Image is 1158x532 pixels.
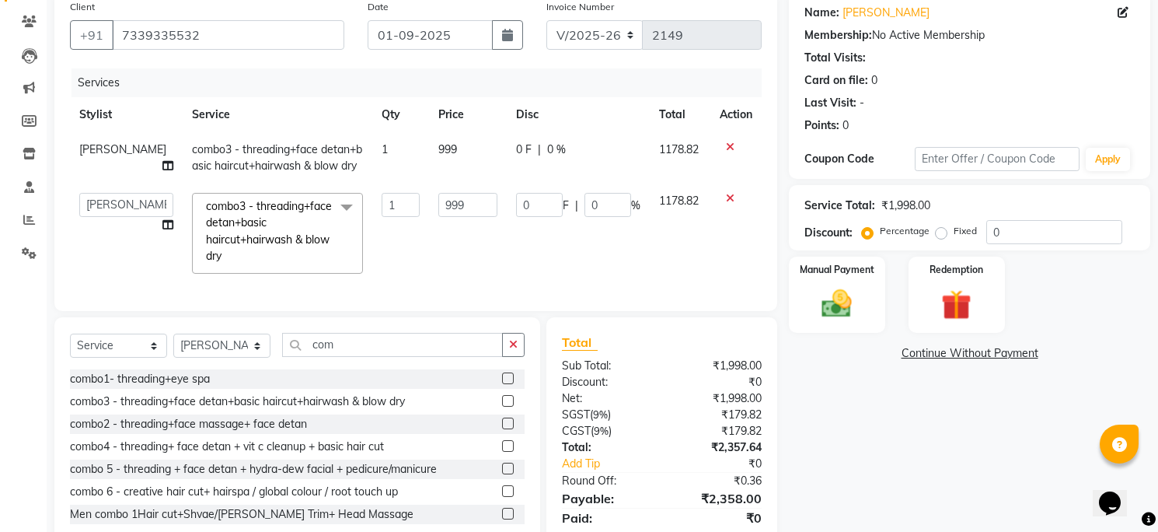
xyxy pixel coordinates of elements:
th: Qty [372,97,429,132]
div: ₹2,357.64 [661,439,773,456]
div: Sub Total: [550,358,662,374]
th: Service [183,97,372,132]
a: x [221,249,228,263]
div: ₹1,998.00 [661,390,773,407]
span: 999 [438,142,457,156]
span: SGST [562,408,590,422]
span: combo3 - threading+face detan+basic haircut+hairwash & blow dry [192,142,362,173]
span: Total [562,334,598,351]
span: 9% [594,425,609,437]
div: ₹179.82 [661,407,773,423]
div: 0 [871,72,877,89]
div: Last Visit: [804,95,856,111]
div: Net: [550,390,662,407]
div: ₹0 [680,456,773,472]
div: Membership: [804,27,872,44]
span: 0 % [547,142,566,158]
span: CGST [562,424,591,438]
div: Total: [550,439,662,456]
div: Service Total: [804,198,875,214]
div: Coupon Code [804,151,915,167]
div: Discount: [550,374,662,390]
div: combo2 - threading+face massage+ face detan [70,416,307,432]
div: ₹1,998.00 [881,198,930,214]
div: ₹1,998.00 [661,358,773,374]
span: 0 F [516,142,532,158]
input: Search by Name/Mobile/Email/Code [112,20,344,50]
input: Search or Scan [282,333,503,357]
div: ₹0 [661,374,773,390]
div: ₹2,358.00 [661,489,773,508]
div: ₹179.82 [661,423,773,439]
div: combo 5 - threading + face detan + hydra-dew facial + pedicure/manicure [70,461,437,478]
div: - [860,95,864,111]
div: combo1- threading+eye spa [70,371,210,387]
span: F [563,198,569,214]
span: % [631,198,640,214]
div: Services [72,68,773,97]
th: Stylist [70,97,183,132]
div: Paid: [550,509,662,527]
span: combo3 - threading+face detan+basic haircut+hairwash & blow dry [206,199,332,263]
a: Continue Without Payment [792,345,1147,362]
button: +91 [70,20,113,50]
div: combo4 - threading+ face detan + vit c cleanup + basic hair cut [70,439,384,455]
div: Card on file: [804,72,868,89]
img: _cash.svg [812,286,861,321]
div: Name: [804,5,839,21]
div: Men combo 1Hair cut+Shvae/[PERSON_NAME] Trim+ Head Massage [70,506,413,523]
div: ₹0 [661,509,773,527]
label: Percentage [880,224,930,238]
span: | [538,142,541,158]
label: Redemption [930,263,983,277]
div: ₹0.36 [661,473,773,489]
span: | [575,198,578,214]
div: combo 6 - creative hair cut+ hairspa / global colour / root touch up [70,484,398,500]
th: Total [650,97,710,132]
input: Enter Offer / Coupon Code [915,147,1080,171]
label: Manual Payment [800,263,874,277]
button: Apply [1086,148,1130,171]
th: Price [429,97,507,132]
span: [PERSON_NAME] [79,142,166,156]
span: 1178.82 [659,142,699,156]
th: Disc [507,97,650,132]
div: combo3 - threading+face detan+basic haircut+hairwash & blow dry [70,394,405,410]
div: Total Visits: [804,50,866,66]
iframe: chat widget [1093,470,1142,516]
span: 9% [593,408,608,421]
div: No Active Membership [804,27,1135,44]
span: 1178.82 [659,194,699,208]
label: Fixed [954,224,977,238]
div: Payable: [550,489,662,508]
div: ( ) [550,423,662,439]
div: Discount: [804,225,853,241]
a: Add Tip [550,456,680,472]
div: Points: [804,117,839,134]
div: ( ) [550,407,662,423]
th: Action [710,97,762,132]
a: [PERSON_NAME] [842,5,930,21]
img: _gift.svg [932,286,981,324]
span: 1 [382,142,388,156]
div: Round Off: [550,473,662,489]
div: 0 [842,117,849,134]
